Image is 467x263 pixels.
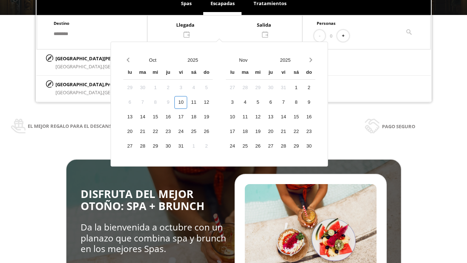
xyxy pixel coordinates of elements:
[136,81,149,94] div: 30
[226,111,239,123] div: 10
[174,111,187,123] div: 17
[187,111,200,123] div: 18
[174,96,187,109] div: 10
[290,125,302,138] div: 22
[81,221,226,255] span: Da la bienvenida a octubre con un planazo que combina spa y brunch en los mejores Spas.
[187,140,200,153] div: 1
[302,140,315,153] div: 30
[277,96,290,109] div: 7
[162,125,174,138] div: 23
[174,81,187,94] div: 3
[226,81,315,153] div: Calendar days
[174,125,187,138] div: 24
[251,96,264,109] div: 5
[103,89,149,96] span: [GEOGRAPHIC_DATA]
[330,32,332,40] span: 0
[226,96,239,109] div: 3
[149,140,162,153] div: 29
[302,125,315,138] div: 23
[54,20,69,26] span: Destino
[136,140,149,153] div: 28
[162,66,174,79] div: ju
[226,66,315,153] div: Calendar wrapper
[132,54,173,66] button: Open months overlay
[264,81,277,94] div: 30
[174,140,187,153] div: 31
[200,81,213,94] div: 5
[302,66,315,79] div: do
[222,54,264,66] button: Open months overlay
[200,125,213,138] div: 26
[162,81,174,94] div: 2
[302,96,315,109] div: 9
[162,111,174,123] div: 16
[290,111,302,123] div: 15
[200,111,213,123] div: 19
[251,125,264,138] div: 19
[239,125,251,138] div: 18
[314,30,325,42] button: -
[149,66,162,79] div: mi
[251,66,264,79] div: mi
[382,122,415,130] span: Pago seguro
[226,81,239,94] div: 27
[277,81,290,94] div: 31
[123,140,136,153] div: 27
[187,66,200,79] div: sá
[251,140,264,153] div: 26
[302,81,315,94] div: 2
[200,66,213,79] div: do
[277,111,290,123] div: 14
[162,96,174,109] div: 9
[290,81,302,94] div: 1
[226,140,239,153] div: 24
[239,111,251,123] div: 11
[264,111,277,123] div: 13
[173,54,213,66] button: Open years overlay
[136,125,149,138] div: 21
[200,140,213,153] div: 2
[239,96,251,109] div: 4
[277,66,290,79] div: vi
[306,54,315,66] button: Next month
[290,66,302,79] div: sá
[264,66,277,79] div: ju
[187,81,200,94] div: 4
[55,54,159,62] p: [GEOGRAPHIC_DATA][PERSON_NAME],
[277,140,290,153] div: 28
[136,111,149,123] div: 14
[103,63,149,70] span: [GEOGRAPHIC_DATA]
[123,54,132,66] button: Previous month
[149,111,162,123] div: 15
[123,81,213,153] div: Calendar days
[239,81,251,94] div: 28
[264,140,277,153] div: 27
[187,125,200,138] div: 25
[226,66,239,79] div: lu
[136,66,149,79] div: ma
[290,96,302,109] div: 8
[251,111,264,123] div: 12
[226,125,239,138] div: 17
[55,80,149,88] p: [GEOGRAPHIC_DATA],
[28,122,143,130] span: El mejor regalo para el descanso y la salud
[123,81,136,94] div: 29
[277,125,290,138] div: 21
[149,125,162,138] div: 22
[239,66,251,79] div: ma
[55,63,103,70] span: [GEOGRAPHIC_DATA],
[239,140,251,153] div: 25
[302,111,315,123] div: 16
[123,111,136,123] div: 13
[337,30,349,42] button: +
[105,81,127,88] span: Provincia
[251,81,264,94] div: 29
[136,96,149,109] div: 7
[317,20,336,26] span: Personas
[123,125,136,138] div: 20
[290,140,302,153] div: 29
[187,96,200,109] div: 11
[81,187,204,213] span: DISFRUTA DEL MEJOR OTOÑO: SPA + BRUNCH
[123,66,213,153] div: Calendar wrapper
[200,96,213,109] div: 12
